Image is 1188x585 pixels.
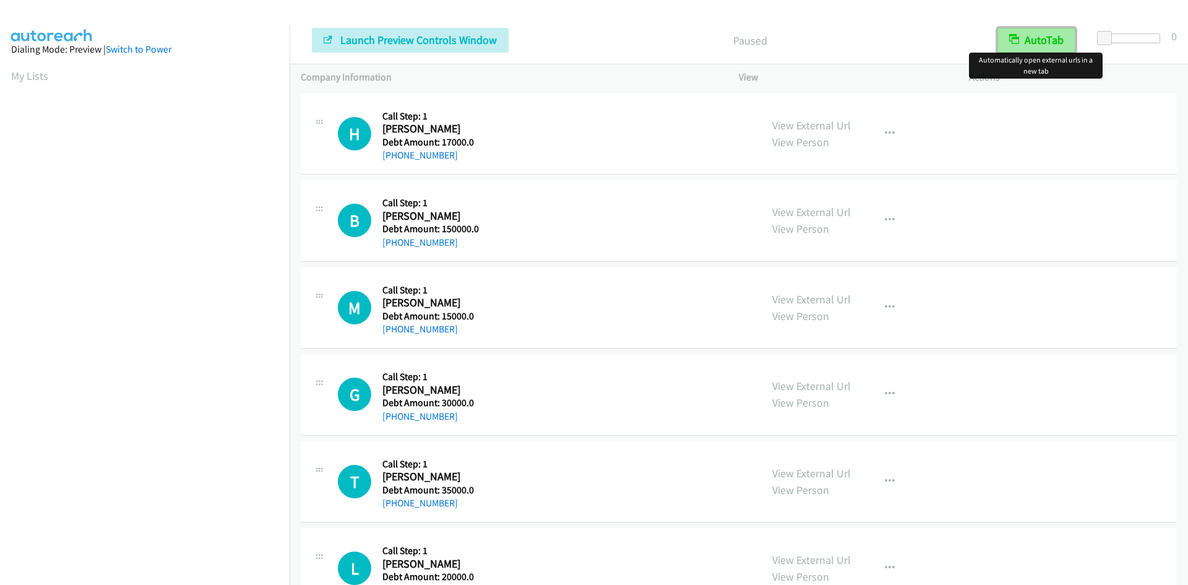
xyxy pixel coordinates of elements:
[382,470,477,484] h2: [PERSON_NAME]
[338,465,371,498] div: The call is yet to be attempted
[772,118,851,132] a: View External Url
[382,284,477,297] h5: Call Step: 1
[772,483,829,497] a: View Person
[382,545,477,557] h5: Call Step: 1
[382,223,479,235] h5: Debt Amount: 150000.0
[382,497,458,509] a: [PHONE_NUMBER]
[772,222,829,236] a: View Person
[382,296,477,310] h2: [PERSON_NAME]
[382,484,477,496] h5: Debt Amount: 35000.0
[382,236,458,248] a: [PHONE_NUMBER]
[338,117,371,150] h1: H
[1171,28,1177,45] div: 0
[772,292,851,306] a: View External Url
[1103,33,1160,43] div: Delay between calls (in seconds)
[382,149,458,161] a: [PHONE_NUMBER]
[969,53,1103,79] div: Automatically open external urls in a new tab
[772,135,829,149] a: View Person
[739,70,947,85] p: View
[772,205,851,219] a: View External Url
[382,410,458,422] a: [PHONE_NUMBER]
[338,204,371,237] h1: B
[382,136,477,149] h5: Debt Amount: 17000.0
[301,70,717,85] p: Company Information
[312,28,509,53] button: Launch Preview Controls Window
[382,122,477,136] h2: [PERSON_NAME]
[382,557,477,571] h2: [PERSON_NAME]
[382,310,477,323] h5: Debt Amount: 15000.0
[11,42,278,57] div: Dialing Mode: Preview |
[382,571,477,583] h5: Debt Amount: 20000.0
[338,465,371,498] h1: T
[338,204,371,237] div: The call is yet to be attempted
[382,383,477,397] h2: [PERSON_NAME]
[106,43,171,55] a: Switch to Power
[382,110,477,123] h5: Call Step: 1
[382,458,477,470] h5: Call Step: 1
[382,209,477,223] h2: [PERSON_NAME]
[338,552,371,585] h1: L
[338,291,371,324] h1: M
[382,197,479,209] h5: Call Step: 1
[11,69,48,83] a: My Lists
[772,553,851,567] a: View External Url
[997,28,1075,53] button: AutoTab
[338,552,371,585] div: The call is yet to be attempted
[382,397,477,409] h5: Debt Amount: 30000.0
[338,291,371,324] div: The call is yet to be attempted
[772,466,851,480] a: View External Url
[338,378,371,411] div: The call is yet to be attempted
[340,33,497,47] span: Launch Preview Controls Window
[772,309,829,323] a: View Person
[382,323,458,335] a: [PHONE_NUMBER]
[525,32,975,49] p: Paused
[382,371,477,383] h5: Call Step: 1
[772,570,829,584] a: View Person
[772,396,829,410] a: View Person
[338,378,371,411] h1: G
[772,379,851,393] a: View External Url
